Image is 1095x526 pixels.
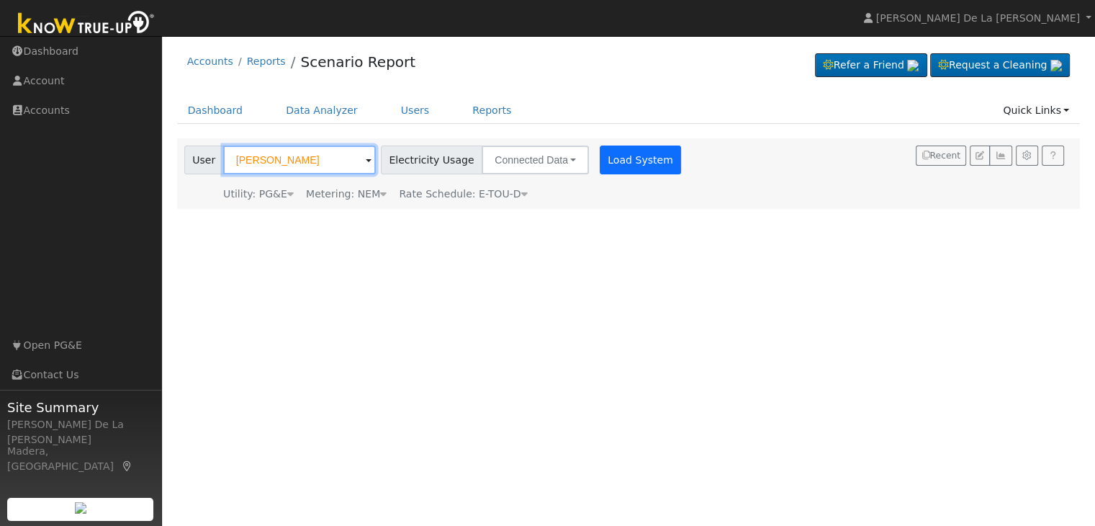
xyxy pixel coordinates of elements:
a: Quick Links [992,97,1080,124]
img: retrieve [75,502,86,514]
button: Settings [1016,146,1038,166]
span: Electricity Usage [381,146,482,174]
a: Users [390,97,441,124]
button: Load System [600,146,682,174]
span: [PERSON_NAME] De La [PERSON_NAME] [876,12,1080,24]
a: Map [121,460,134,472]
span: Alias: HETOUD [399,188,527,200]
a: Reports [461,97,522,124]
a: Scenario Report [300,53,415,71]
span: User [184,146,224,174]
button: Connected Data [482,146,589,174]
a: Refer a Friend [815,53,927,78]
a: Request a Cleaning [930,53,1070,78]
button: Recent [916,146,966,166]
img: retrieve [1050,60,1062,71]
img: Know True-Up [11,8,162,40]
span: Site Summary [7,398,154,417]
button: Edit User [970,146,990,166]
a: Dashboard [177,97,254,124]
a: Data Analyzer [275,97,369,124]
div: [PERSON_NAME] De La [PERSON_NAME] [7,417,154,447]
a: Accounts [187,55,233,67]
div: Metering: NEM [306,187,387,202]
input: Select a User [223,146,376,174]
button: Multi-Series Graph [989,146,1011,166]
div: Utility: PG&E [223,187,294,202]
div: Madera, [GEOGRAPHIC_DATA] [7,444,154,474]
img: retrieve [907,60,919,71]
a: Reports [247,55,286,67]
a: Help Link [1042,146,1064,166]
